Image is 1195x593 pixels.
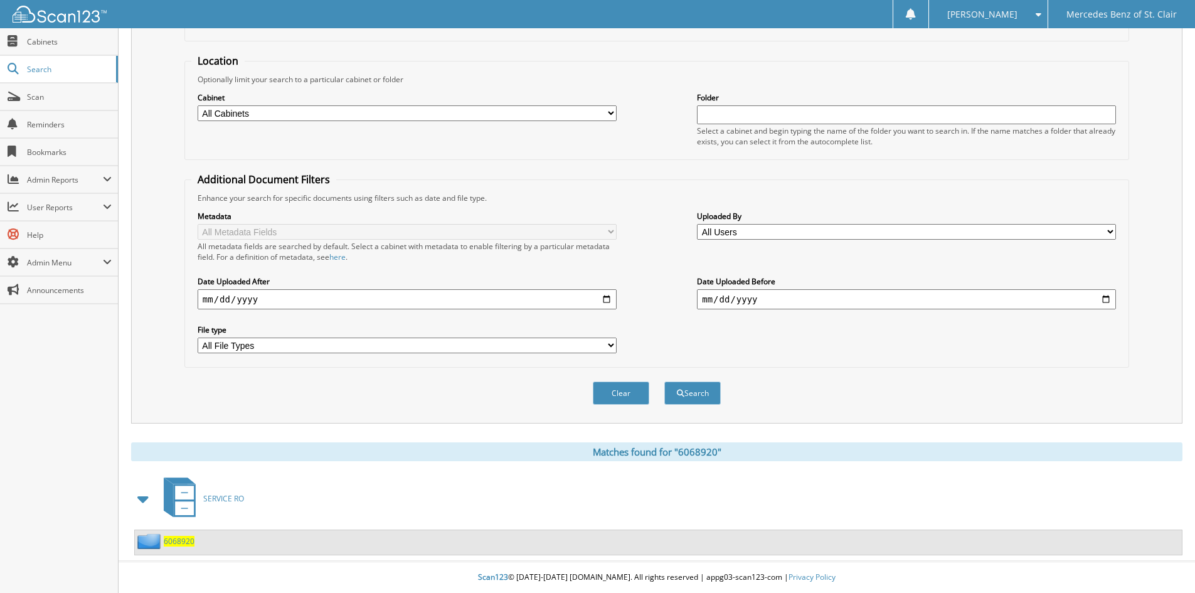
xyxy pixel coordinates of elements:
iframe: Chat Widget [1132,533,1195,593]
input: end [697,289,1116,309]
span: Help [27,230,112,240]
span: Scan123 [478,572,508,582]
label: Folder [697,92,1116,103]
div: © [DATE]-[DATE] [DOMAIN_NAME]. All rights reserved | appg03-scan123-com | [119,562,1195,593]
span: Bookmarks [27,147,112,158]
img: folder2.png [137,533,164,549]
input: start [198,289,617,309]
a: Privacy Policy [789,572,836,582]
span: SERVICE RO [203,493,244,504]
span: Admin Menu [27,257,103,268]
span: Mercedes Benz of St. Clair [1066,11,1177,18]
span: Search [27,64,110,75]
span: Announcements [27,285,112,296]
span: [PERSON_NAME] [947,11,1017,18]
a: SERVICE RO [156,474,244,523]
label: Metadata [198,211,617,222]
span: User Reports [27,202,103,213]
span: Cabinets [27,36,112,47]
label: Date Uploaded After [198,276,617,287]
label: File type [198,324,617,335]
span: Scan [27,92,112,102]
label: Cabinet [198,92,617,103]
legend: Additional Document Filters [191,173,336,186]
button: Search [664,382,721,405]
div: Matches found for "6068920" [131,442,1182,461]
span: Reminders [27,119,112,130]
button: Clear [593,382,649,405]
label: Uploaded By [697,211,1116,222]
div: Enhance your search for specific documents using filters such as date and file type. [191,193,1122,203]
img: scan123-logo-white.svg [13,6,107,23]
label: Date Uploaded Before [697,276,1116,287]
legend: Location [191,54,245,68]
a: here [329,252,346,262]
a: 6068920 [164,536,194,547]
div: Select a cabinet and begin typing the name of the folder you want to search in. If the name match... [697,126,1116,147]
span: Admin Reports [27,174,103,185]
div: Optionally limit your search to a particular cabinet or folder [191,74,1122,85]
div: All metadata fields are searched by default. Select a cabinet with metadata to enable filtering b... [198,241,617,262]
